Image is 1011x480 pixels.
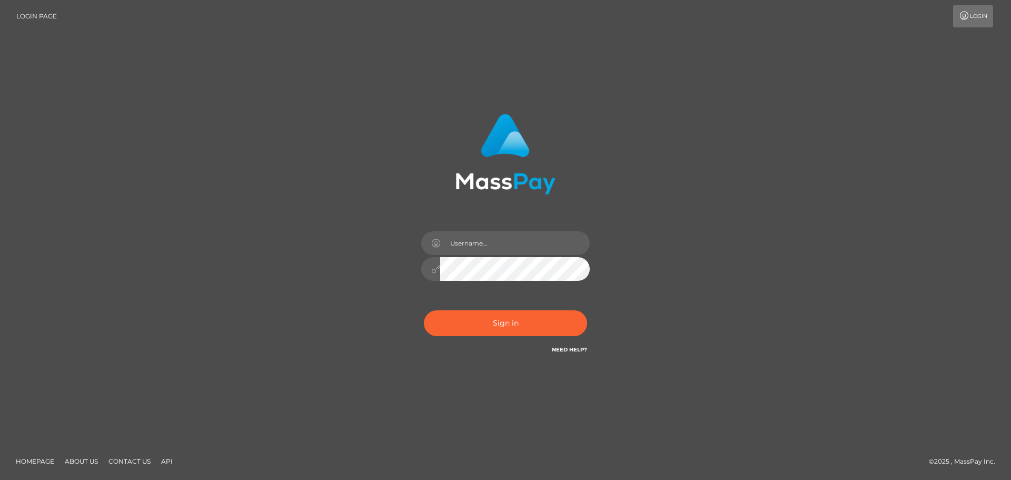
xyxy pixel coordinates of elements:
div: © 2025 , MassPay Inc. [929,456,1003,467]
a: Homepage [12,453,58,469]
a: About Us [61,453,102,469]
button: Sign in [424,310,587,336]
a: Need Help? [552,346,587,353]
a: Login Page [16,5,57,27]
input: Username... [440,231,590,255]
a: Login [953,5,993,27]
a: API [157,453,177,469]
a: Contact Us [104,453,155,469]
img: MassPay Login [455,114,556,194]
